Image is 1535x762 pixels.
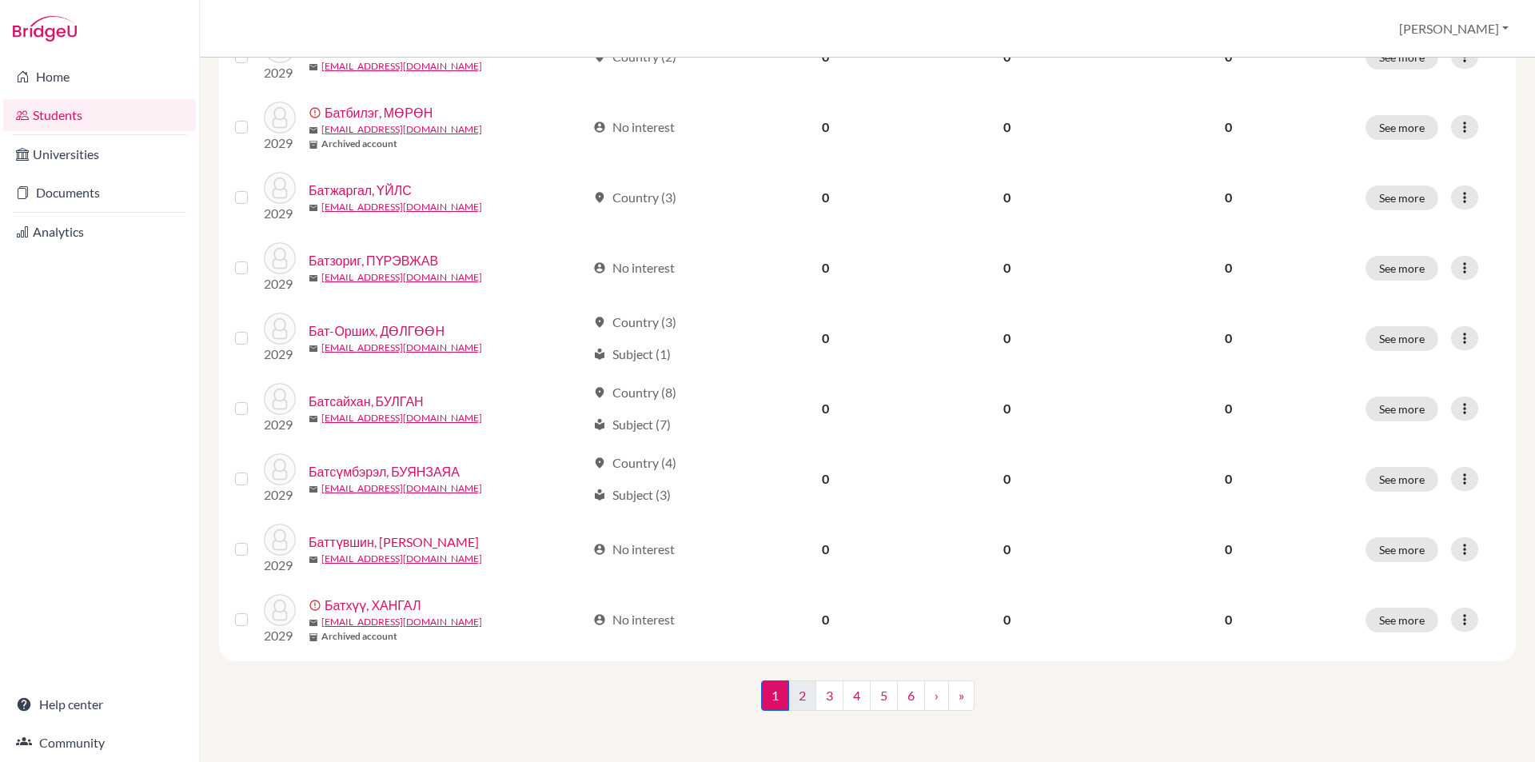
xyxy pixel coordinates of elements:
[1366,256,1438,281] button: See more
[321,137,397,151] b: Archived account
[309,462,460,481] a: Батсүмбэрэл, БУЯНЗАЯА
[309,62,318,72] span: mail
[914,162,1100,233] td: 0
[914,514,1100,584] td: 0
[593,348,606,361] span: local_library
[264,626,296,645] p: 2029
[737,92,914,162] td: 0
[309,251,438,270] a: Батзориг, ПҮРЭВЖАВ
[737,303,914,373] td: 0
[264,63,296,82] p: 2029
[264,485,296,505] p: 2029
[309,203,318,213] span: mail
[1110,188,1346,207] p: 0
[593,316,606,329] span: location_on
[3,177,196,209] a: Documents
[737,373,914,444] td: 0
[321,122,482,137] a: [EMAIL_ADDRESS][DOMAIN_NAME]
[1366,467,1438,492] button: See more
[593,121,606,134] span: account_circle
[1110,469,1346,489] p: 0
[1366,537,1438,562] button: See more
[761,680,789,711] span: 1
[593,261,606,274] span: account_circle
[309,181,412,200] a: Батжаргал, ҮЙЛС
[264,345,296,364] p: 2029
[321,552,482,566] a: [EMAIL_ADDRESS][DOMAIN_NAME]
[321,629,397,644] b: Archived account
[737,162,914,233] td: 0
[309,392,424,411] a: Батсайхан, БУЛГАН
[3,138,196,170] a: Universities
[309,106,325,119] span: error_outline
[1110,118,1346,137] p: 0
[593,383,676,402] div: Country (8)
[1366,608,1438,632] button: See more
[264,172,296,204] img: Батжаргал, ҮЙЛС
[321,341,482,355] a: [EMAIL_ADDRESS][DOMAIN_NAME]
[1110,540,1346,559] p: 0
[264,204,296,223] p: 2029
[264,313,296,345] img: Бат-Орших, ДӨЛГӨӨН
[309,344,318,353] span: mail
[309,485,318,494] span: mail
[593,489,606,501] span: local_library
[309,555,318,565] span: mail
[309,599,325,612] span: error_outline
[870,680,898,711] a: 5
[593,610,675,629] div: No interest
[914,373,1100,444] td: 0
[321,411,482,425] a: [EMAIL_ADDRESS][DOMAIN_NAME]
[948,680,975,711] a: »
[309,533,479,552] a: Баттүвшин, [PERSON_NAME]
[309,414,318,424] span: mail
[593,543,606,556] span: account_circle
[593,345,671,364] div: Subject (1)
[593,418,606,431] span: local_library
[593,188,676,207] div: Country (3)
[1110,329,1346,348] p: 0
[264,274,296,293] p: 2029
[1366,397,1438,421] button: See more
[325,596,421,615] a: Батхүү, ХАНГАЛ
[264,524,296,556] img: Баттүвшин, МИШЭЭЛ
[1366,186,1438,210] button: See more
[1392,14,1516,44] button: [PERSON_NAME]
[593,191,606,204] span: location_on
[3,61,196,93] a: Home
[737,444,914,514] td: 0
[264,102,296,134] img: Батбилэг, МӨРӨН
[264,594,296,626] img: Батхүү, ХАНГАЛ
[13,16,77,42] img: Bridge-U
[593,613,606,626] span: account_circle
[788,680,816,711] a: 2
[325,103,433,122] a: Батбилэг, МӨРӨН
[264,242,296,274] img: Батзориг, ПҮРЭВЖАВ
[593,415,671,434] div: Subject (7)
[593,540,675,559] div: No interest
[593,258,675,277] div: No interest
[593,453,676,473] div: Country (4)
[914,92,1100,162] td: 0
[321,59,482,74] a: [EMAIL_ADDRESS][DOMAIN_NAME]
[264,383,296,415] img: Батсайхан, БУЛГАН
[914,233,1100,303] td: 0
[309,632,318,642] span: inventory_2
[321,615,482,629] a: [EMAIL_ADDRESS][DOMAIN_NAME]
[914,584,1100,655] td: 0
[924,680,949,711] a: ›
[321,481,482,496] a: [EMAIL_ADDRESS][DOMAIN_NAME]
[593,50,606,63] span: location_on
[593,313,676,332] div: Country (3)
[321,270,482,285] a: [EMAIL_ADDRESS][DOMAIN_NAME]
[914,303,1100,373] td: 0
[737,514,914,584] td: 0
[309,126,318,135] span: mail
[309,140,318,150] span: inventory_2
[593,118,675,137] div: No interest
[1110,258,1346,277] p: 0
[815,680,843,711] a: 3
[3,727,196,759] a: Community
[897,680,925,711] a: 6
[264,453,296,485] img: Батсүмбэрэл, БУЯНЗАЯА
